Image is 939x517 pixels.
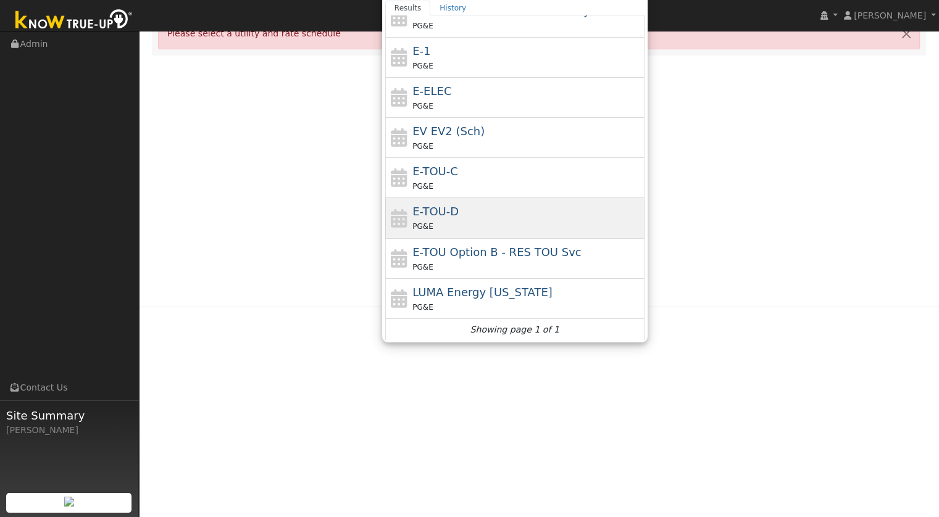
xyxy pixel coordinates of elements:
a: History [430,1,475,15]
span: PG&E [412,303,433,312]
button: Close [893,19,919,49]
span: PG&E [412,62,433,70]
span: PG&E [412,222,433,231]
span: E-TOU Option B - Residential Time of Use Service (All Baseline Regions) [412,246,581,258]
span: PG&E [412,102,433,110]
div: [PERSON_NAME] [6,424,132,437]
span: B-6 Small General Service TOU Poly Phase [412,4,590,17]
span: E-TOU-D [412,205,459,218]
span: PG&E [412,263,433,271]
span: PG&E [412,182,433,191]
img: Know True-Up [9,7,139,35]
span: PG&E [412,22,433,30]
span: E-ELEC [412,85,451,97]
i: Showing page 1 of 1 [470,323,559,336]
span: [PERSON_NAME] [854,10,926,20]
span: E-TOU-C [412,165,458,178]
a: Results [385,1,431,15]
span: Electric Vehicle EV2 (Sch) [412,125,485,138]
span: Site Summary [6,407,132,424]
span: E-1 [412,44,430,57]
span: PG&E [412,142,433,151]
img: retrieve [64,497,74,507]
span: LUMA Energy [US_STATE] [412,286,553,299]
span: Please select a utility and rate schedule [167,28,341,38]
